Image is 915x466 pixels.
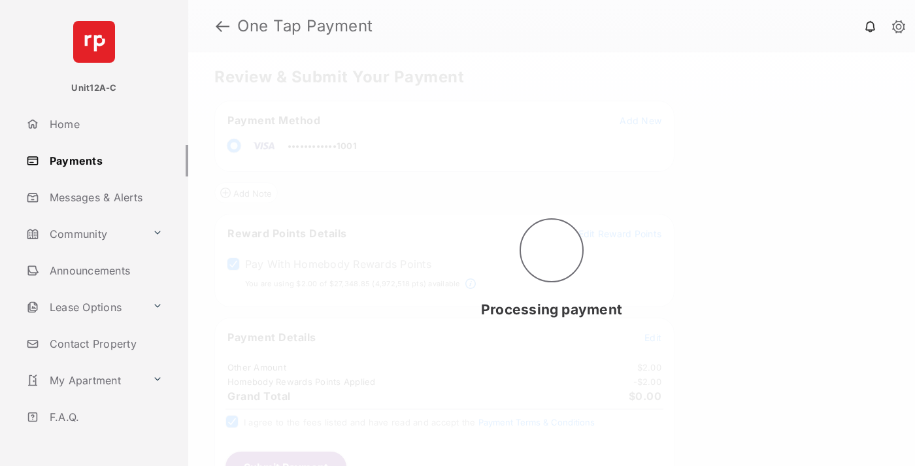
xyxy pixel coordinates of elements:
a: Messages & Alerts [21,182,188,213]
a: Home [21,108,188,140]
span: Processing payment [481,301,622,318]
strong: One Tap Payment [237,18,373,34]
a: Community [21,218,147,250]
a: Lease Options [21,291,147,323]
a: F.A.Q. [21,401,188,433]
a: Contact Property [21,328,188,359]
a: Announcements [21,255,188,286]
a: Payments [21,145,188,176]
a: My Apartment [21,365,147,396]
img: svg+xml;base64,PHN2ZyB4bWxucz0iaHR0cDovL3d3dy53My5vcmcvMjAwMC9zdmciIHdpZHRoPSI2NCIgaGVpZ2h0PSI2NC... [73,21,115,63]
p: Unit12A-C [71,82,116,95]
